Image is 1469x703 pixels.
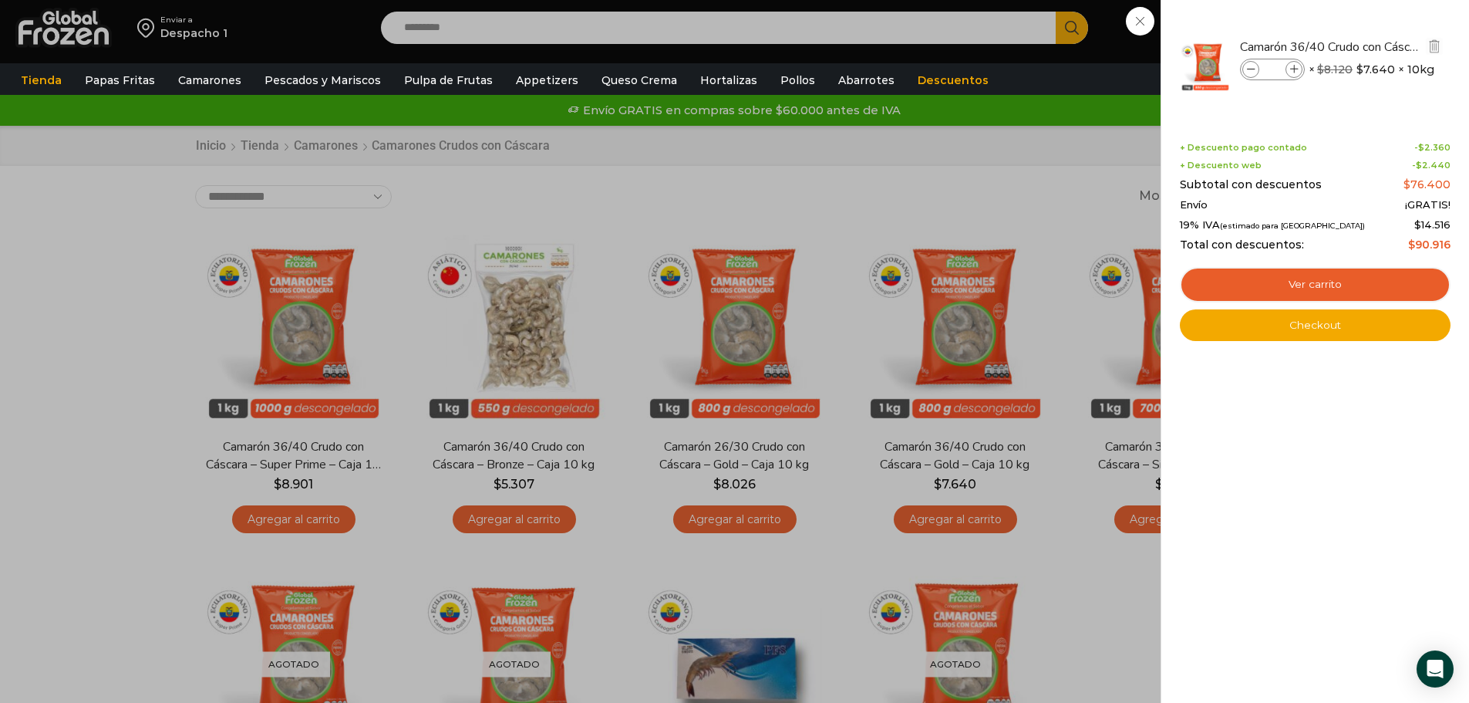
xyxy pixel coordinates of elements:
span: - [1412,161,1450,171]
bdi: 7.640 [1356,62,1395,77]
a: Camarones [170,66,249,95]
span: - [1414,143,1450,153]
bdi: 8.120 [1317,63,1353,76]
span: $ [1418,142,1424,153]
a: Abarrotes [831,66,902,95]
small: (estimado para [GEOGRAPHIC_DATA]) [1220,221,1365,230]
span: $ [1416,160,1422,171]
span: ¡GRATIS! [1405,199,1450,211]
a: Checkout [1180,309,1450,342]
bdi: 2.360 [1418,142,1450,153]
bdi: 90.916 [1408,238,1450,252]
span: Total con descuentos: [1180,238,1304,252]
img: Eliminar Camarón 36/40 Crudo con Cáscara - Gold - Caja 10 kg del carrito [1427,39,1441,53]
span: + Descuento web [1180,161,1262,171]
a: Queso Crema [594,66,685,95]
a: Eliminar Camarón 36/40 Crudo con Cáscara - Gold - Caja 10 kg del carrito [1426,38,1443,57]
span: 19% IVA [1180,219,1365,232]
a: Tienda [13,66,69,95]
a: Pollos [773,66,823,95]
bdi: 2.440 [1416,160,1450,171]
a: Appetizers [508,66,586,95]
a: Hortalizas [692,66,765,95]
span: $ [1403,177,1410,191]
span: $ [1414,218,1421,231]
div: Open Intercom Messenger [1417,651,1454,688]
a: Ver carrito [1180,267,1450,302]
span: 14.516 [1414,218,1450,231]
a: Descuentos [910,66,996,95]
span: Subtotal con descuentos [1180,178,1322,191]
span: $ [1356,62,1363,77]
span: $ [1317,63,1324,76]
a: Camarón 36/40 Crudo con Cáscara - Gold - Caja 10 kg [1240,39,1424,56]
a: Pescados y Mariscos [257,66,389,95]
a: Pulpa de Frutas [396,66,500,95]
span: + Descuento pago contado [1180,143,1307,153]
span: Envío [1180,199,1208,211]
span: $ [1408,238,1415,252]
bdi: 76.400 [1403,177,1450,191]
input: Product quantity [1261,61,1284,78]
span: × × 10kg [1309,59,1434,80]
a: Papas Fritas [77,66,163,95]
